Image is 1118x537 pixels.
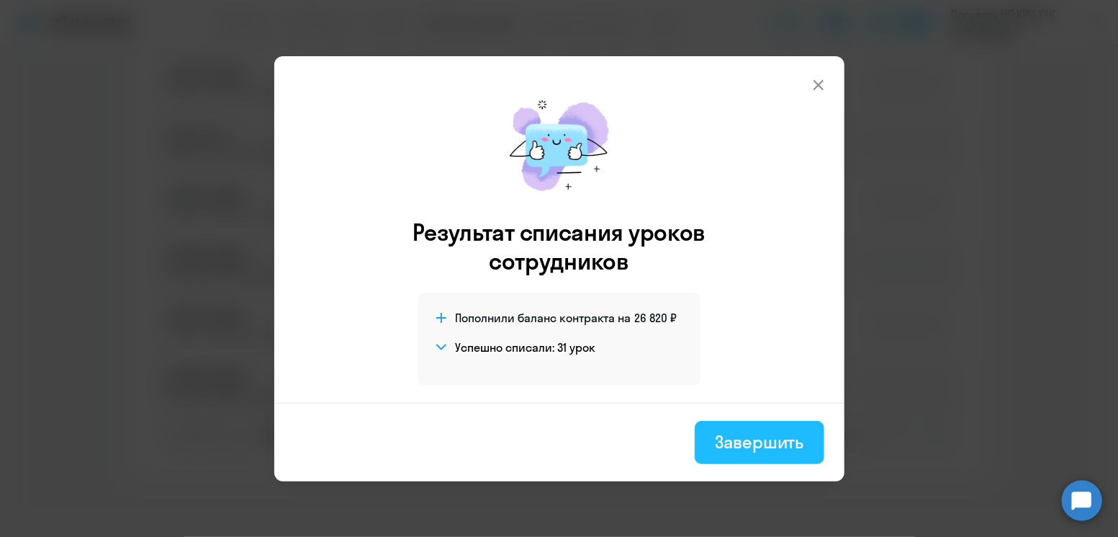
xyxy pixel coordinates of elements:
h4: Успешно списали: 31 урок [456,339,596,355]
div: Завершить [715,430,803,453]
span: Пополнили баланс контракта на [456,310,631,326]
button: Завершить [695,421,824,464]
h3: Результат списания уроков сотрудников [393,218,726,275]
img: mirage-message.png [495,85,624,206]
span: 26 820 ₽ [635,310,677,326]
